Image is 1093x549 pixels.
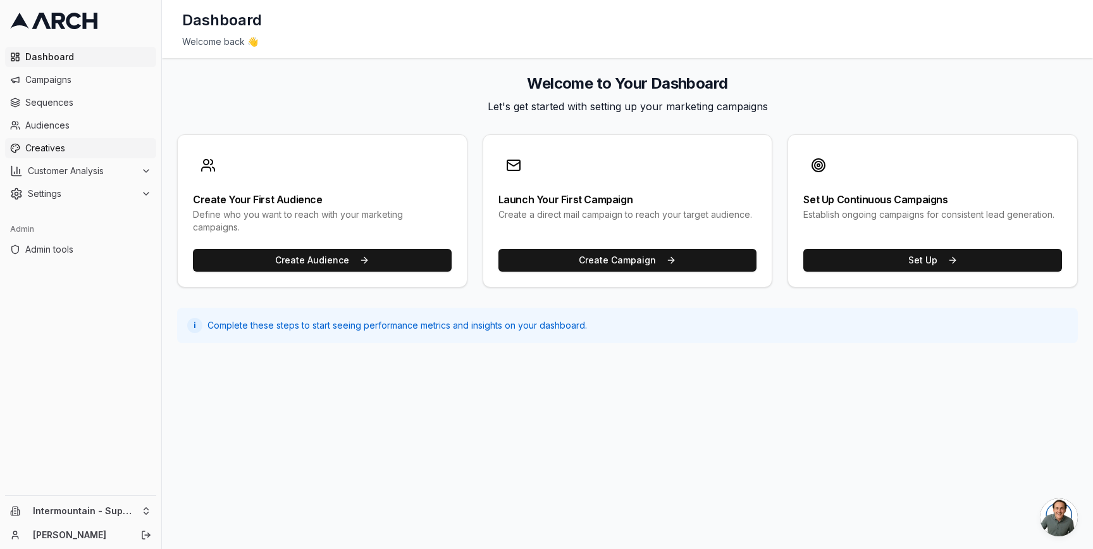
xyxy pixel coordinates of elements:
[182,10,262,30] h1: Dashboard
[5,219,156,239] div: Admin
[193,194,452,205] div: Create Your First Audience
[194,320,196,331] span: i
[25,142,151,155] span: Creatives
[803,208,1062,221] div: Establish ongoing campaigns for consistent lead generation.
[5,138,156,158] a: Creatives
[25,96,151,109] span: Sequences
[498,208,757,221] div: Create a direct mail campaign to reach your target audience.
[193,208,452,234] div: Define who you want to reach with your marketing campaigns.
[5,70,156,90] a: Campaigns
[5,239,156,260] a: Admin tools
[28,187,136,200] span: Settings
[5,115,156,136] a: Audiences
[33,505,136,517] span: Intermountain - Superior Water & Air
[1040,498,1078,536] a: Open chat
[803,194,1062,205] div: Set Up Continuous Campaigns
[177,99,1078,114] p: Let's get started with setting up your marketing campaigns
[33,529,127,541] a: [PERSON_NAME]
[803,249,1062,272] button: Set Up
[25,73,151,86] span: Campaigns
[5,161,156,181] button: Customer Analysis
[5,47,156,67] a: Dashboard
[207,319,587,332] span: Complete these steps to start seeing performance metrics and insights on your dashboard.
[28,165,136,177] span: Customer Analysis
[182,35,1073,48] div: Welcome back 👋
[177,73,1078,94] h2: Welcome to Your Dashboard
[193,249,452,272] button: Create Audience
[25,243,151,256] span: Admin tools
[25,51,151,63] span: Dashboard
[498,194,757,205] div: Launch Your First Campaign
[137,526,155,544] button: Log out
[498,249,757,272] button: Create Campaign
[5,501,156,521] button: Intermountain - Superior Water & Air
[25,119,151,132] span: Audiences
[5,92,156,113] a: Sequences
[5,184,156,204] button: Settings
